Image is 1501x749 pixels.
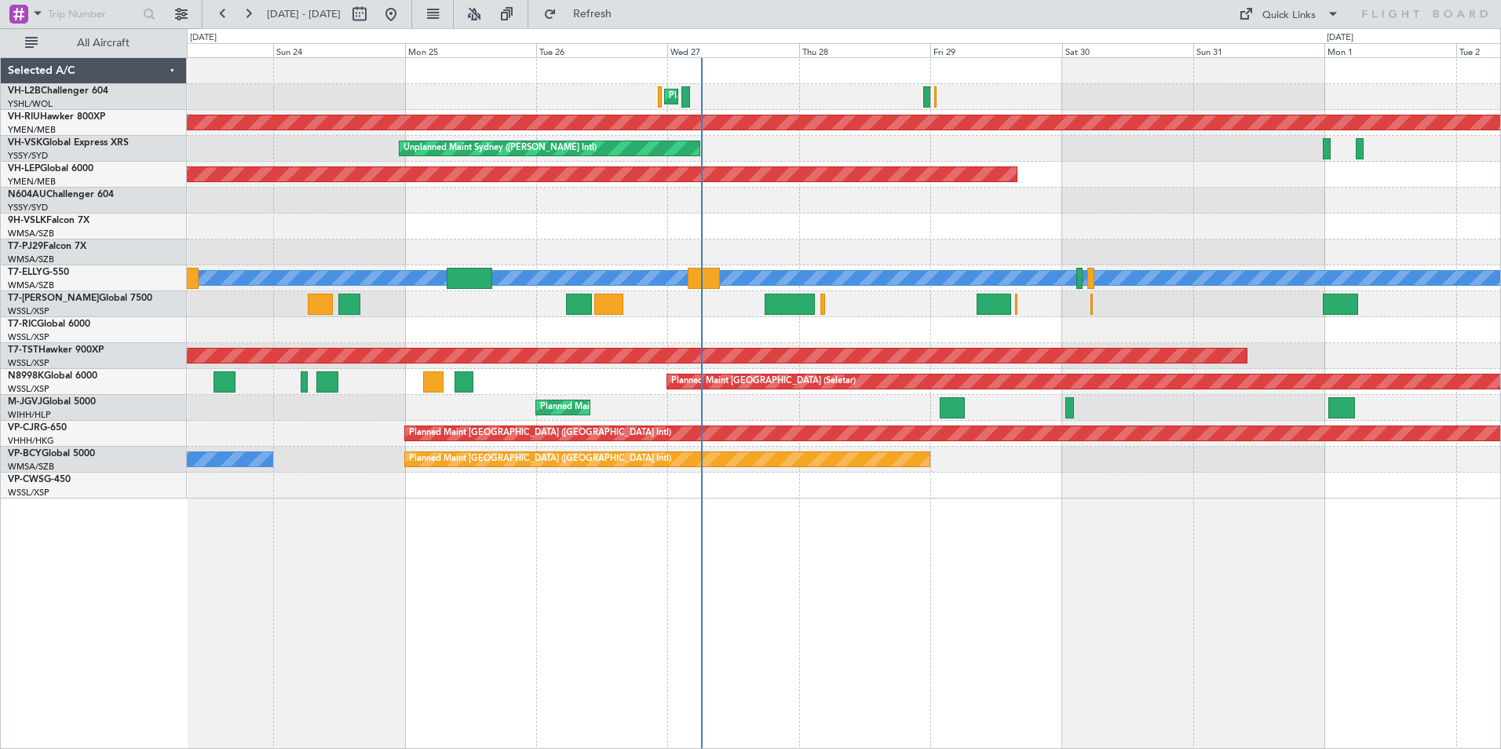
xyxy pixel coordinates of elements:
a: T7-[PERSON_NAME]Global 7500 [8,294,152,303]
a: WIHH/HLP [8,409,51,421]
div: Mon 25 [405,43,536,57]
a: WSSL/XSP [8,383,49,395]
a: VH-RIUHawker 800XP [8,112,105,122]
div: Planned Maint [GEOGRAPHIC_DATA] ([GEOGRAPHIC_DATA] Intl) [409,422,671,445]
a: T7-ELLYG-550 [8,268,69,277]
span: 9H-VSLK [8,216,46,225]
a: YSSY/SYD [8,202,48,214]
a: T7-PJ29Falcon 7X [8,242,86,251]
span: VH-LEP [8,164,40,174]
span: N8998K [8,371,44,381]
a: YMEN/MEB [8,176,56,188]
button: Refresh [536,2,630,27]
a: YSSY/SYD [8,150,48,162]
a: WMSA/SZB [8,461,54,473]
a: WMSA/SZB [8,280,54,291]
span: M-JGVJ [8,397,42,407]
button: All Aircraft [17,31,170,56]
span: VH-VSK [8,138,42,148]
div: Planned Maint Sydney ([PERSON_NAME] Intl) [669,85,851,108]
a: WSSL/XSP [8,305,49,317]
a: 9H-VSLKFalcon 7X [8,216,89,225]
a: WSSL/XSP [8,487,49,499]
span: T7-PJ29 [8,242,43,251]
a: WSSL/XSP [8,331,49,343]
div: Sun 31 [1193,43,1324,57]
span: T7-[PERSON_NAME] [8,294,99,303]
div: Wed 27 [667,43,798,57]
a: VP-BCYGlobal 5000 [8,449,95,459]
a: VH-LEPGlobal 6000 [8,164,93,174]
div: Thu 28 [799,43,930,57]
input: Trip Number [48,2,138,26]
a: YMEN/MEB [8,124,56,136]
a: T7-RICGlobal 6000 [8,320,90,329]
a: N604AUChallenger 604 [8,190,114,199]
div: Fri 29 [930,43,1061,57]
div: Planned Maint [GEOGRAPHIC_DATA] (Seletar) [671,370,856,393]
button: Quick Links [1231,2,1347,27]
div: Sun 24 [273,43,404,57]
div: [DATE] [1327,31,1353,45]
div: Planned Maint [GEOGRAPHIC_DATA] ([GEOGRAPHIC_DATA] Intl) [409,448,671,471]
div: [DATE] [190,31,217,45]
a: VP-CWSG-450 [8,475,71,484]
div: Planned Maint [GEOGRAPHIC_DATA] (Halim Intl) [540,396,736,419]
div: Sat 30 [1062,43,1193,57]
span: Refresh [560,9,626,20]
span: VP-BCY [8,449,42,459]
a: VH-VSKGlobal Express XRS [8,138,129,148]
span: VP-CJR [8,423,40,433]
span: T7-TST [8,345,38,355]
span: All Aircraft [41,38,166,49]
a: M-JGVJGlobal 5000 [8,397,96,407]
span: VH-RIU [8,112,40,122]
div: Sat 23 [142,43,273,57]
span: VH-L2B [8,86,41,96]
a: WSSL/XSP [8,357,49,369]
div: Mon 1 [1324,43,1455,57]
div: Quick Links [1262,8,1316,24]
div: Unplanned Maint Sydney ([PERSON_NAME] Intl) [404,137,597,160]
a: WMSA/SZB [8,228,54,239]
a: VHHH/HKG [8,435,54,447]
a: N8998KGlobal 6000 [8,371,97,381]
span: VP-CWS [8,475,44,484]
a: VP-CJRG-650 [8,423,67,433]
a: YSHL/WOL [8,98,53,110]
a: T7-TSTHawker 900XP [8,345,104,355]
a: WMSA/SZB [8,254,54,265]
span: T7-ELLY [8,268,42,277]
a: VH-L2BChallenger 604 [8,86,108,96]
div: Tue 26 [536,43,667,57]
span: N604AU [8,190,46,199]
span: [DATE] - [DATE] [267,7,341,21]
span: T7-RIC [8,320,37,329]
